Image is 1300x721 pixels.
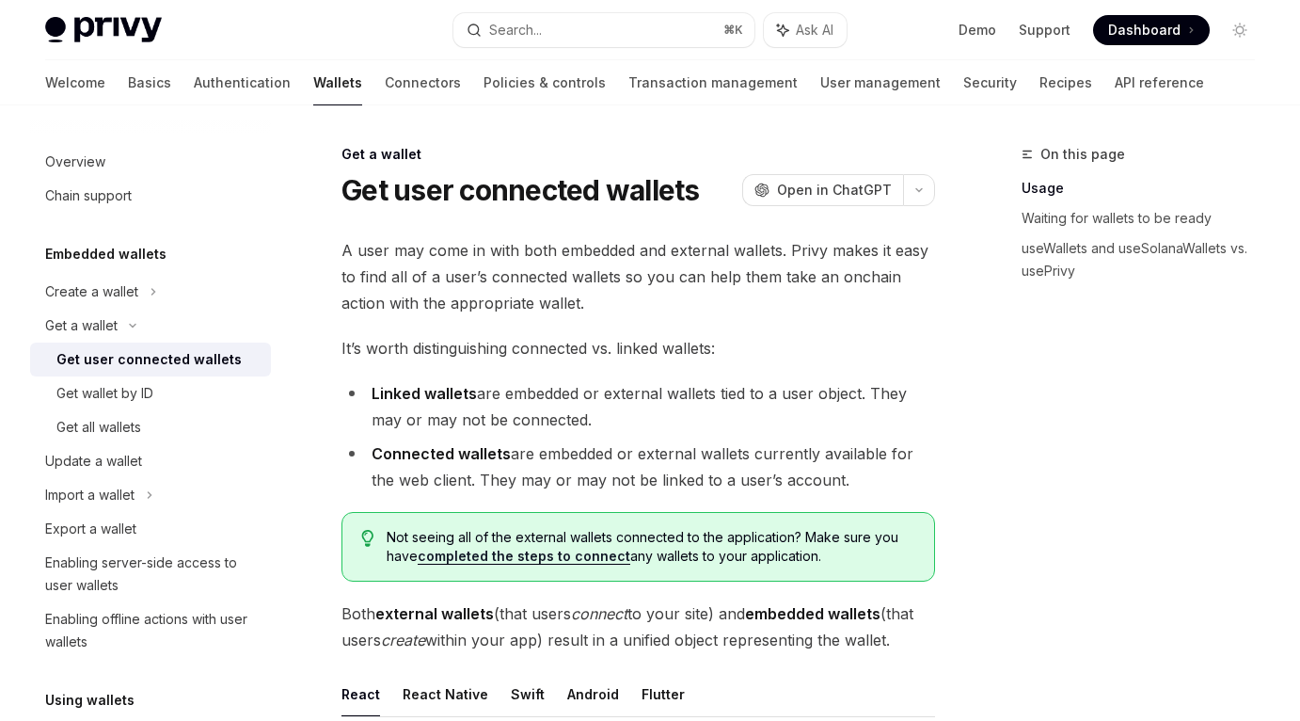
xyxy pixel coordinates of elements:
span: A user may come in with both embedded and external wallets. Privy makes it easy to find all of a ... [341,237,935,316]
button: Search...⌘K [453,13,754,47]
a: Wallets [313,60,362,105]
strong: Linked wallets [372,384,477,403]
a: Enabling server-side access to user wallets [30,546,271,602]
span: On this page [1040,143,1125,166]
a: completed the steps to connect [418,548,630,565]
button: React Native [403,672,488,716]
h5: Using wallets [45,689,135,712]
div: Get user connected wallets [56,348,242,371]
svg: Tip [361,530,374,547]
div: Import a wallet [45,484,135,506]
a: Export a wallet [30,512,271,546]
span: Open in ChatGPT [777,181,892,200]
span: Both (that users to your site) and (that users within your app) result in a unified object repres... [341,601,935,653]
a: Basics [128,60,171,105]
div: Enabling offline actions with user wallets [45,608,260,653]
a: Dashboard [1093,15,1210,45]
img: light logo [45,17,162,43]
a: Update a wallet [30,444,271,478]
a: Get all wallets [30,410,271,444]
li: are embedded or external wallets tied to a user object. They may or may not be connected. [341,380,935,433]
a: Get user connected wallets [30,343,271,377]
span: It’s worth distinguishing connected vs. linked wallets: [341,335,935,361]
a: Usage [1022,173,1270,203]
div: Update a wallet [45,450,142,473]
a: Waiting for wallets to be ready [1022,203,1270,233]
div: Export a wallet [45,518,136,540]
button: Flutter [642,672,685,716]
span: Dashboard [1108,21,1181,40]
div: Search... [489,19,542,41]
a: useWallets and useSolanaWallets vs. usePrivy [1022,233,1270,286]
h1: Get user connected wallets [341,173,700,207]
button: Swift [511,672,545,716]
strong: embedded wallets [745,604,880,623]
a: Transaction management [628,60,798,105]
a: Recipes [1039,60,1092,105]
em: connect [571,604,627,623]
button: Open in ChatGPT [742,174,903,206]
div: Get a wallet [45,314,118,337]
button: React [341,672,380,716]
a: Support [1019,21,1070,40]
a: Chain support [30,179,271,213]
a: API reference [1115,60,1204,105]
div: Create a wallet [45,280,138,303]
a: Demo [959,21,996,40]
div: Chain support [45,184,132,207]
span: Ask AI [796,21,833,40]
button: Ask AI [764,13,847,47]
button: Android [567,672,619,716]
h5: Embedded wallets [45,243,166,265]
em: create [381,631,425,649]
span: ⌘ K [723,23,743,38]
a: Welcome [45,60,105,105]
strong: external wallets [375,604,494,623]
a: Connectors [385,60,461,105]
div: Get wallet by ID [56,382,153,405]
div: Get all wallets [56,416,141,439]
a: Security [963,60,1017,105]
button: Toggle dark mode [1225,15,1255,45]
a: Enabling offline actions with user wallets [30,602,271,659]
div: Enabling server-side access to user wallets [45,552,260,597]
a: Authentication [194,60,291,105]
strong: Connected wallets [372,444,511,463]
div: Get a wallet [341,145,935,164]
a: Policies & controls [484,60,606,105]
div: Overview [45,151,105,173]
span: Not seeing all of the external wallets connected to the application? Make sure you have any walle... [387,528,915,566]
li: are embedded or external wallets currently available for the web client. They may or may not be l... [341,441,935,493]
a: Get wallet by ID [30,377,271,410]
a: Overview [30,145,271,179]
a: User management [820,60,941,105]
